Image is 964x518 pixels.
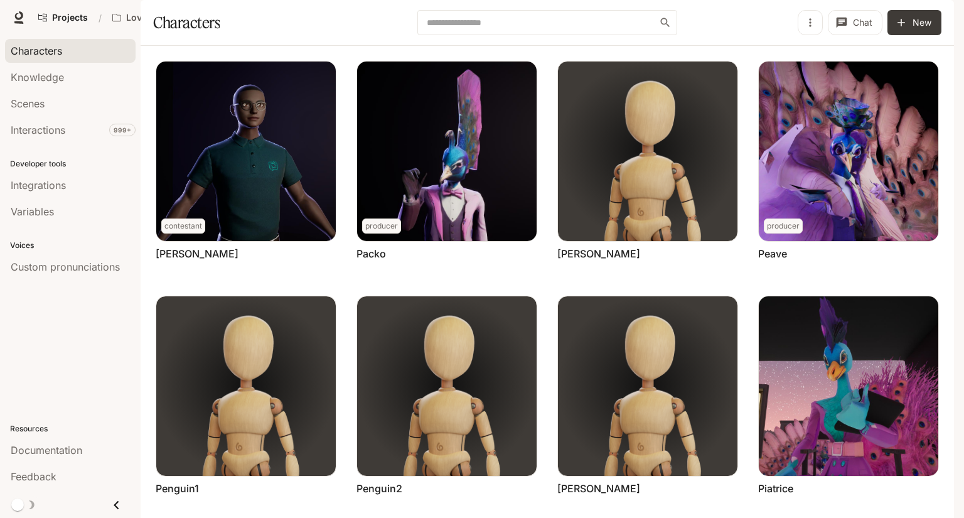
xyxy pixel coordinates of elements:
a: Go to projects [33,5,94,30]
img: Penguin2 [357,296,537,476]
img: Pete [558,296,737,476]
img: Penguin1 [156,296,336,476]
span: Projects [52,13,88,23]
div: / [94,11,107,24]
img: Paul [558,62,737,241]
button: Chat [828,10,882,35]
a: Penguin2 [356,482,402,495]
a: [PERSON_NAME] [557,247,640,261]
a: [PERSON_NAME] [156,247,238,261]
p: Love Bird Cam [126,13,189,23]
img: Milton [156,62,336,241]
img: Peave [759,62,938,241]
h1: Characters [153,10,220,35]
button: New [887,10,941,35]
img: Piatrice [759,296,938,476]
a: Packo [356,247,386,261]
img: Packo [357,62,537,241]
a: Penguin1 [156,482,199,495]
a: Piatrice [758,482,793,495]
a: Peave [758,247,787,261]
button: All workspaces [107,5,208,30]
a: [PERSON_NAME] [557,482,640,495]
